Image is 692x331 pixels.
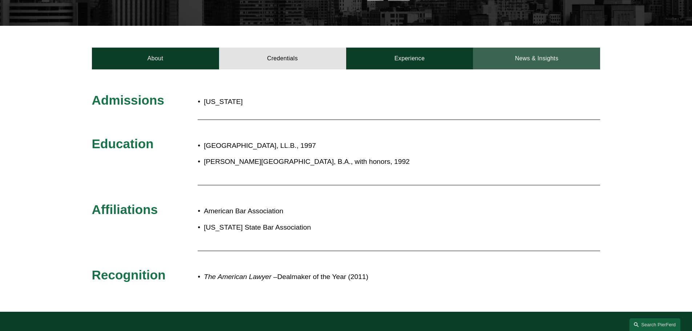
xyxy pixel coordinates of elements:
p: [GEOGRAPHIC_DATA], LL.B., 1997 [204,140,537,152]
p: [US_STATE] [204,96,388,108]
span: Education [92,137,154,151]
em: The American Lawyer – [204,273,277,280]
p: American Bar Association [204,205,537,218]
p: Dealmaker of the Year (2011) [204,271,537,283]
a: Experience [346,48,473,69]
p: [PERSON_NAME][GEOGRAPHIC_DATA], B.A., with honors, 1992 [204,156,537,168]
p: [US_STATE] State Bar Association [204,221,537,234]
span: Recognition [92,268,166,282]
span: Admissions [92,93,164,107]
a: About [92,48,219,69]
span: Affiliations [92,202,158,217]
a: News & Insights [473,48,600,69]
a: Credentials [219,48,346,69]
a: Search this site [630,318,680,331]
